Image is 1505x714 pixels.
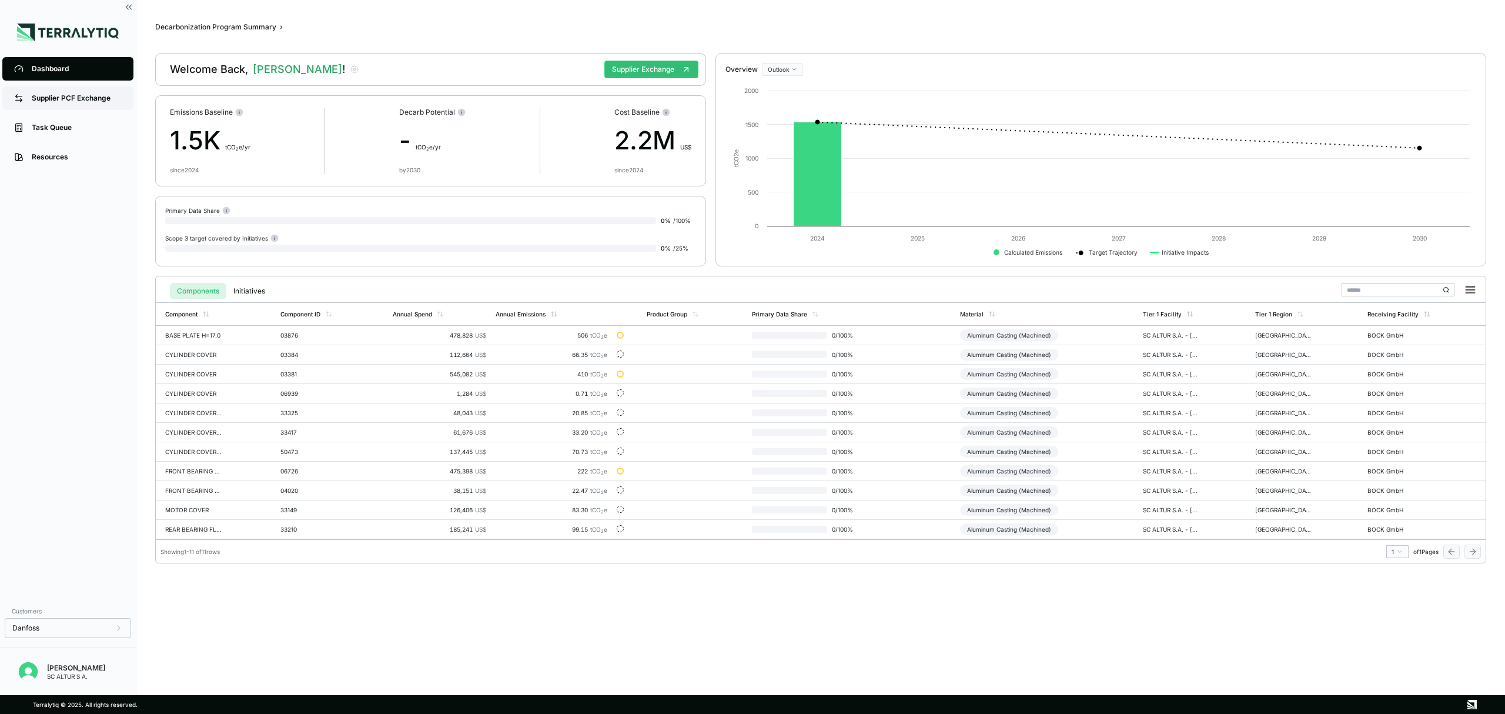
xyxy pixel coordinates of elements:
span: [PERSON_NAME] [253,62,345,76]
span: US$ [475,390,486,397]
text: 2025 [911,235,925,242]
div: SC ALTUR S.A. - [GEOGRAPHIC_DATA] [1143,487,1199,494]
div: 38,151 [393,487,486,494]
span: 0 % [661,217,671,224]
span: US$ [475,371,486,378]
tspan: 2 [733,153,740,156]
div: Primary Data Share [165,206,230,215]
div: Aluminum Casting (Machined) [960,485,1058,496]
div: [GEOGRAPHIC_DATA] [1255,526,1312,533]
div: BOCK GmbH [1367,351,1424,358]
span: tCO e [590,351,607,358]
sub: 2 [601,373,604,379]
text: 2000 [744,87,758,94]
div: 06726 [280,468,337,475]
span: 0 / 100 % [827,506,865,513]
div: Decarbonization Program Summary [155,22,276,32]
div: BOCK GmbH [1367,409,1424,416]
div: SC ALTUR S.A. - [GEOGRAPHIC_DATA] [1143,351,1199,358]
div: 506 [496,332,607,339]
div: [GEOGRAPHIC_DATA] [1255,390,1312,397]
button: 1 [1386,545,1409,558]
sub: 2 [601,471,604,476]
span: tCO e [590,526,607,533]
div: 475,398 [393,468,486,475]
div: Aluminum Casting (Machined) [960,329,1058,341]
sub: 2 [601,490,604,495]
div: FRONT BEARING FLANGE [165,468,222,475]
span: US$ [475,506,486,513]
span: US$ [475,448,486,455]
div: [GEOGRAPHIC_DATA] [1255,371,1312,378]
div: BASE PLATE H=17.0 [165,332,222,339]
div: Welcome Back, [170,62,345,76]
text: Calculated Emissions [1004,249,1062,256]
span: tCO e [590,429,607,436]
div: Component ID [280,311,320,318]
img: Dumitru Cotelin [19,662,38,681]
button: Components [170,283,226,299]
span: 0 / 100 % [827,487,865,494]
div: Aluminum Casting (Machined) [960,504,1058,516]
div: [GEOGRAPHIC_DATA] [1255,448,1312,455]
div: Aluminum Casting (Machined) [960,407,1058,419]
div: 20.85 [496,409,607,416]
sub: 2 [236,146,239,152]
div: since 2024 [614,166,643,174]
span: US$ [680,144,691,151]
div: Dashboard [32,64,122,74]
sub: 2 [601,432,604,437]
text: Initiative Impacts [1162,249,1209,256]
div: SC ALTUR S.A. - [GEOGRAPHIC_DATA] [1143,390,1199,397]
sub: 2 [426,146,429,152]
div: Supplier PCF Exchange [32,94,122,103]
img: Logo [17,24,119,41]
div: 137,445 [393,448,486,455]
div: BOCK GmbH [1367,526,1424,533]
div: 61,676 [393,429,486,436]
sub: 2 [601,509,604,515]
div: Scope 3 target covered by Initiatives [165,233,279,242]
span: 0 / 100 % [827,526,865,533]
text: 2030 [1412,235,1426,242]
div: Emissions Baseline [170,108,250,117]
sub: 2 [601,335,604,340]
span: 0 / 100 % [827,332,865,339]
div: SC ALTUR S.A. - [GEOGRAPHIC_DATA] [1143,332,1199,339]
div: Tier 1 Facility [1143,311,1182,318]
div: [GEOGRAPHIC_DATA] [1255,506,1312,513]
div: BOCK GmbH [1367,371,1424,378]
span: US$ [475,332,486,339]
div: 112,664 [393,351,486,358]
div: 33417 [280,429,337,436]
div: 185,241 [393,526,486,533]
div: 22.47 [496,487,607,494]
button: Initiatives [226,283,272,299]
text: 2024 [810,235,824,242]
div: SC ALTUR S.A. - [GEOGRAPHIC_DATA] [1143,371,1199,378]
div: 0.71 [496,390,607,397]
span: US$ [475,468,486,475]
div: 2.2M [614,122,691,159]
div: 99.15 [496,526,607,533]
div: BOCK GmbH [1367,390,1424,397]
div: Aluminum Casting (Machined) [960,426,1058,438]
span: Outlook [768,66,789,73]
div: BOCK GmbH [1367,487,1424,494]
span: 0 / 100 % [827,351,865,358]
span: Danfoss [12,623,39,633]
span: 0 / 100 % [827,409,865,416]
div: CYLINDER COVER [DOMAIN_NAME], [DOMAIN_NAME] [165,429,222,436]
button: Outlook [762,63,802,76]
div: Aluminum Casting (Machined) [960,523,1058,535]
span: 0 / 100 % [827,448,865,455]
span: tCO e [590,332,607,339]
div: CYLINDER COVER [165,351,222,358]
div: [PERSON_NAME] [47,663,105,673]
div: 410 [496,371,607,378]
div: 545,082 [393,371,486,378]
sub: 2 [601,529,604,534]
text: Target Trajectory [1088,249,1137,256]
div: 33149 [280,506,337,513]
div: BOCK GmbH [1367,506,1424,513]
